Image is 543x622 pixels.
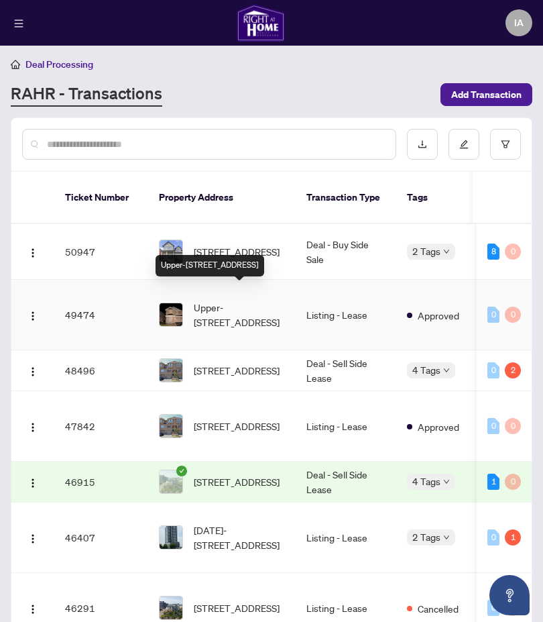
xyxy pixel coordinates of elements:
button: Logo [22,304,44,325]
span: [STREET_ADDRESS] [194,363,280,378]
div: 8 [487,244,499,260]
td: Listing - Lease [296,503,396,573]
div: 0 [505,474,521,490]
div: 0 [487,600,499,616]
img: Logo [27,311,38,321]
span: [STREET_ADDRESS] [194,474,280,489]
span: Upper-[STREET_ADDRESS] [194,300,285,329]
span: Cancelled [418,601,459,616]
span: [STREET_ADDRESS] [194,601,280,615]
div: Upper-[STREET_ADDRESS] [156,255,264,276]
td: Deal - Sell Side Lease [296,462,396,503]
span: Deal Processing [25,58,93,70]
img: thumbnail-img [160,597,182,619]
span: [STREET_ADDRESS] [194,419,280,433]
button: Logo [22,471,44,493]
div: 0 [487,418,499,434]
span: Approved [418,308,459,323]
img: Logo [27,248,38,258]
div: 1 [505,529,521,546]
span: home [11,60,20,69]
span: 4 Tags [412,474,440,489]
button: Open asap [489,575,530,615]
button: edit [448,129,479,160]
td: Deal - Buy Side Sale [296,224,396,280]
span: [DATE]-[STREET_ADDRESS] [194,523,285,552]
button: Logo [22,241,44,262]
td: 50947 [54,224,148,280]
span: download [418,140,427,149]
span: [STREET_ADDRESS] [194,244,280,259]
span: filter [501,140,510,149]
span: IA [514,15,524,30]
span: 2 Tags [412,529,440,545]
span: down [443,478,450,485]
img: Logo [27,533,38,544]
td: 46915 [54,462,148,503]
th: Ticket Number [54,172,148,224]
span: 2 Tags [412,244,440,259]
img: logo [237,4,285,42]
th: Transaction Type [296,172,396,224]
img: thumbnail-img [160,303,182,326]
td: 47842 [54,391,148,462]
div: 2 [505,362,521,378]
div: 0 [487,529,499,546]
td: 48496 [54,350,148,391]
img: Logo [27,366,38,377]
span: Approved [418,419,459,434]
th: Property Address [148,172,296,224]
span: 4 Tags [412,362,440,378]
div: 0 [487,307,499,323]
a: RAHR - Transactions [11,83,162,107]
button: Logo [22,415,44,437]
div: 1 [487,474,499,490]
button: Logo [22,527,44,548]
img: thumbnail-img [160,526,182,549]
button: Logo [22,360,44,381]
img: thumbnail-img [160,359,182,382]
span: menu [14,19,23,28]
div: 0 [505,307,521,323]
button: Add Transaction [440,83,532,106]
img: Logo [27,422,38,433]
span: down [443,248,450,255]
td: Listing - Lease [296,391,396,462]
img: thumbnail-img [160,470,182,493]
button: download [407,129,438,160]
span: edit [459,140,469,149]
span: Add Transaction [451,84,522,105]
img: Logo [27,478,38,488]
td: Listing - Lease [296,280,396,350]
td: 46407 [54,503,148,573]
span: down [443,534,450,541]
button: filter [490,129,521,160]
span: down [443,367,450,374]
img: Logo [27,604,38,615]
div: 0 [505,418,521,434]
img: thumbnail-img [160,415,182,437]
span: check-circle [176,466,187,476]
div: 0 [505,244,521,260]
td: 49474 [54,280,148,350]
button: Logo [22,597,44,619]
th: Tags [396,172,516,224]
td: Deal - Sell Side Lease [296,350,396,391]
div: 0 [487,362,499,378]
img: thumbnail-img [160,240,182,263]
